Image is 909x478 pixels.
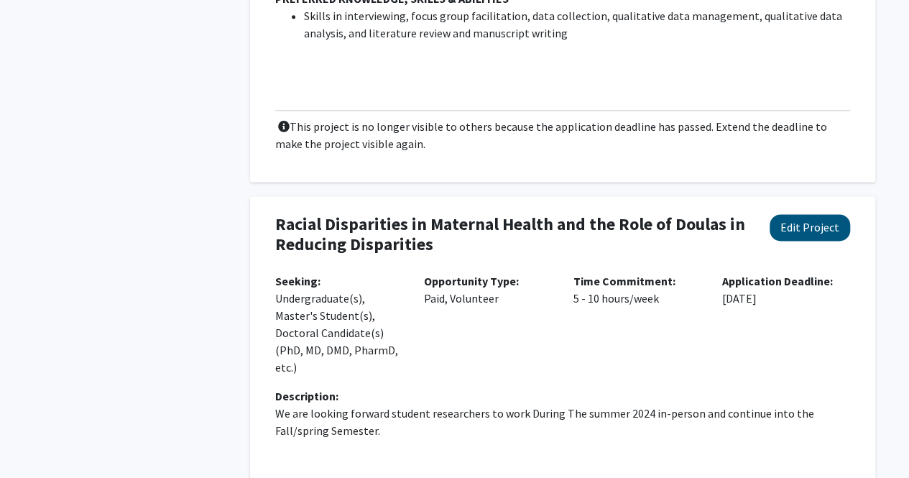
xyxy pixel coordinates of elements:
p: This project is no longer visible to others because the application deadline has passed. Extend t... [275,118,850,152]
span: Skills in interviewing, focus group facilitation, data collection, qualitative data management, q... [304,9,844,40]
p: 5 - 10 hours/week [573,272,701,307]
h4: Racial Disparities in Maternal Health and the Role of Doulas in Reducing Disparities [275,214,747,256]
iframe: Chat [11,413,61,467]
p: Paid, Volunteer [424,272,552,307]
b: Application Deadline: [722,274,833,288]
p: We are looking forward student researchers to work During The summer 2024 in-person and continue ... [275,405,850,439]
p: Undergraduate(s), Master's Student(s), Doctoral Candidate(s) (PhD, MD, DMD, PharmD, etc.) [275,272,403,376]
div: Description: [275,387,850,405]
button: Edit Project [770,214,850,241]
b: Seeking: [275,274,320,288]
b: Opportunity Type: [424,274,519,288]
b: Time Commitment: [573,274,675,288]
p: [DATE] [722,272,850,307]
